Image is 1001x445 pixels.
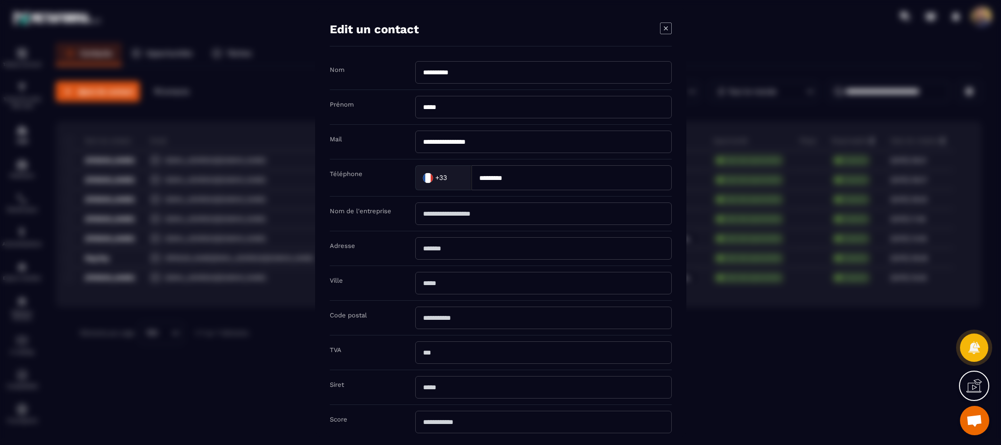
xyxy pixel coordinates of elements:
label: TVA [330,346,341,354]
label: Score [330,416,347,423]
label: Code postal [330,311,367,319]
label: Téléphone [330,170,362,178]
a: Ouvrir le chat [960,406,989,435]
label: Adresse [330,242,355,249]
span: +33 [435,173,447,182]
h4: Edit un contact [330,22,419,36]
label: Nom [330,66,344,73]
input: Search for option [449,170,461,185]
div: Search for option [415,165,471,190]
label: Mail [330,135,342,143]
label: Ville [330,277,343,284]
img: Country Flag [418,168,437,187]
label: Prénom [330,101,354,108]
label: Nom de l'entreprise [330,207,391,215]
label: Siret [330,381,344,388]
